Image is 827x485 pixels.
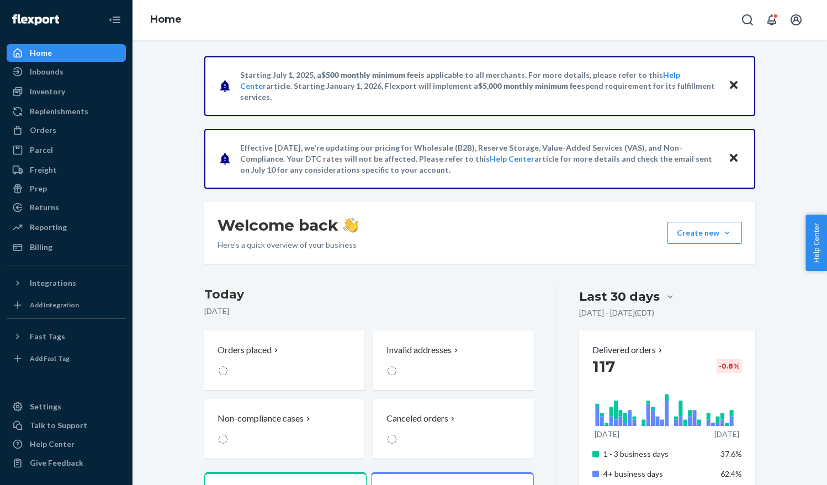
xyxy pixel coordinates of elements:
a: Inventory [7,83,126,100]
button: Integrations [7,274,126,292]
button: Open notifications [761,9,783,31]
a: Help Center [7,435,126,453]
p: [DATE] [204,306,534,317]
p: [DATE] [714,429,739,440]
span: $5,000 monthly minimum fee [478,81,581,90]
div: Integrations [30,278,76,289]
a: Help Center [490,154,534,163]
a: Home [150,13,182,25]
a: Settings [7,398,126,415]
div: Add Fast Tag [30,354,70,363]
p: Starting July 1, 2025, a is applicable to all merchants. For more details, please refer to this a... [240,70,718,103]
a: Add Integration [7,296,126,314]
button: Give Feedback [7,454,126,472]
div: -0.8 % [717,359,742,373]
button: Delivered orders [592,344,665,356]
div: Talk to Support [30,420,87,431]
div: Parcel [30,145,53,156]
div: Prep [30,183,47,194]
button: Close [727,78,741,94]
p: [DATE] - [DATE] ( EDT ) [579,307,654,318]
div: Give Feedback [30,457,83,468]
p: Orders placed [218,344,272,356]
span: 37.6% [720,449,742,459]
ol: breadcrumbs [141,4,190,36]
a: Home [7,44,126,62]
a: Replenishments [7,103,126,120]
div: Add Integration [30,300,79,310]
p: Here’s a quick overview of your business [218,239,358,251]
div: Help Center [30,439,75,450]
div: Orders [30,125,56,136]
div: Home [30,47,52,58]
a: Returns [7,199,126,216]
h3: Today [204,286,534,303]
button: Help Center [805,215,827,271]
span: 62.4% [720,469,742,478]
a: Parcel [7,141,126,159]
a: Inbounds [7,63,126,81]
a: Add Fast Tag [7,350,126,367]
a: Prep [7,180,126,198]
div: Inbounds [30,66,63,77]
span: $500 monthly minimum fee [321,70,418,79]
div: Freight [30,164,57,175]
p: Non-compliance cases [218,412,304,425]
button: Close [727,151,741,167]
p: Invalid addresses [386,344,452,356]
a: Talk to Support [7,417,126,434]
div: Replenishments [30,106,88,117]
button: Fast Tags [7,328,126,345]
button: Open Search Box [736,9,759,31]
button: Invalid addresses [373,331,533,390]
a: Reporting [7,218,126,236]
a: Orders [7,121,126,139]
p: 4+ business days [603,468,712,479]
p: 1 - 3 business days [603,449,712,460]
div: Returns [30,202,59,213]
div: Inventory [30,86,65,97]
button: Orders placed [204,331,364,390]
p: Canceled orders [386,412,448,425]
div: Settings [30,401,61,412]
button: Canceled orders [373,399,533,459]
p: Effective [DATE], we're updating our pricing for Wholesale (B2B), Reserve Storage, Value-Added Se... [240,142,718,175]
p: [DATE] [595,429,619,440]
div: Last 30 days [579,288,660,305]
button: Open account menu [785,9,807,31]
div: Fast Tags [30,331,65,342]
button: Close Navigation [104,9,126,31]
img: Flexport logo [12,14,59,25]
a: Billing [7,238,126,256]
div: Reporting [30,222,67,233]
img: hand-wave emoji [343,217,358,233]
div: Billing [30,242,52,253]
span: 117 [592,357,615,376]
button: Non-compliance cases [204,399,364,459]
h1: Welcome back [218,215,358,235]
button: Create new [667,222,742,244]
a: Freight [7,161,126,179]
